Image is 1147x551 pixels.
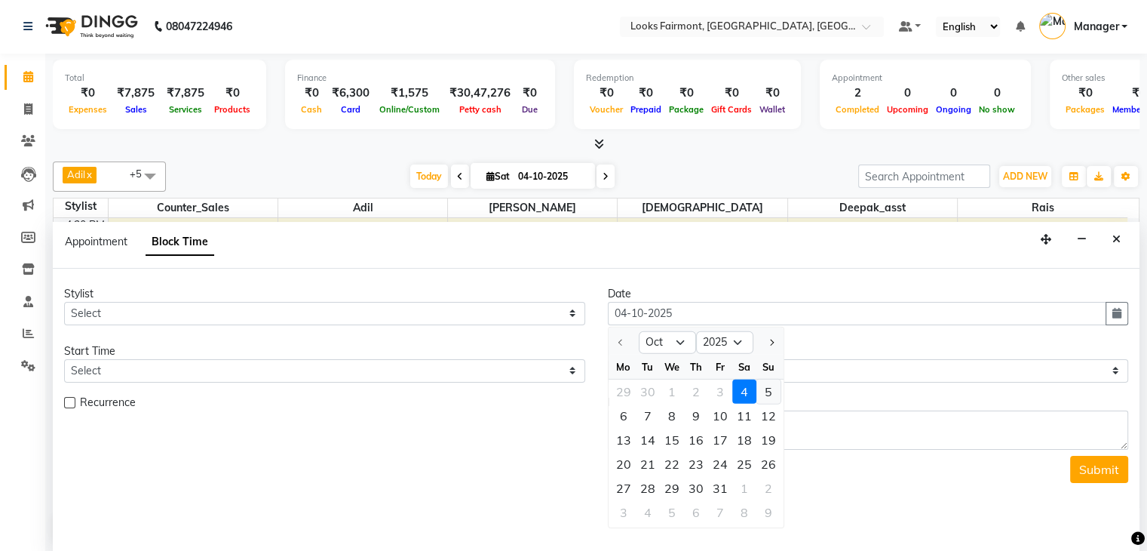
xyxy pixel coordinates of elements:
[483,171,514,182] span: Sat
[65,235,127,248] span: Appointment
[975,85,1019,102] div: 0
[883,104,932,115] span: Upcoming
[166,5,232,48] b: 08047224946
[1073,19,1118,35] span: Manager
[732,476,756,500] div: 1
[660,428,684,452] div: Wednesday, October 15, 2025
[708,428,732,452] div: Friday, October 17, 2025
[788,199,957,217] span: Deepak_asst
[639,331,696,354] select: Select month
[38,5,142,48] img: logo
[636,476,660,500] div: Tuesday, October 28, 2025
[455,104,505,115] span: Petty cash
[608,302,1107,325] input: yyyy-mm-dd
[708,500,732,525] div: Friday, November 7, 2025
[764,331,777,355] button: Next month
[660,452,684,476] div: Wednesday, October 22, 2025
[883,85,932,102] div: 0
[636,452,660,476] div: Tuesday, October 21, 2025
[612,476,636,500] div: Monday, October 27, 2025
[636,355,660,379] div: Tu
[756,452,781,476] div: 26
[708,452,732,476] div: Friday, October 24, 2025
[707,104,756,115] span: Gift Cards
[636,428,660,452] div: 14
[756,380,781,404] div: 5
[665,104,707,115] span: Package
[756,404,781,428] div: 12
[636,404,660,428] div: Tuesday, October 7, 2025
[376,104,443,115] span: Online/Custom
[297,104,326,115] span: Cash
[732,428,756,452] div: Saturday, October 18, 2025
[975,104,1019,115] span: No show
[1070,456,1128,483] button: Submit
[636,428,660,452] div: Tuesday, October 14, 2025
[612,428,636,452] div: Monday, October 13, 2025
[65,72,254,85] div: Total
[514,165,589,188] input: 2025-10-04
[109,199,278,217] span: Counter_Sales
[612,428,636,452] div: 13
[586,104,627,115] span: Voucher
[732,452,756,476] div: Saturday, October 25, 2025
[636,500,660,525] div: Tuesday, November 4, 2025
[958,199,1127,217] span: Rais
[684,428,708,452] div: 16
[684,404,708,428] div: 9
[612,452,636,476] div: 20
[337,104,364,115] span: Card
[612,476,636,500] div: 27
[326,85,376,102] div: ₹6,300
[708,452,732,476] div: 24
[448,199,617,217] span: [PERSON_NAME]
[732,380,756,404] div: 4
[756,428,781,452] div: 19
[410,165,448,188] span: Today
[708,404,732,428] div: 10
[636,476,660,500] div: 28
[210,104,254,115] span: Products
[665,85,707,102] div: ₹0
[756,104,789,115] span: Wallet
[111,85,161,102] div: ₹7,875
[586,72,789,85] div: Redemption
[707,85,756,102] div: ₹0
[660,355,684,379] div: We
[732,500,756,525] div: Saturday, November 8, 2025
[660,476,684,500] div: Wednesday, October 29, 2025
[684,355,708,379] div: Th
[297,72,543,85] div: Finance
[130,168,153,180] span: +5
[756,85,789,102] div: ₹0
[1062,85,1109,102] div: ₹0
[1039,13,1066,39] img: Manager
[832,104,883,115] span: Completed
[165,104,206,115] span: Services
[684,500,708,525] div: 6
[660,452,684,476] div: 22
[756,380,781,404] div: Sunday, October 5, 2025
[708,428,732,452] div: 17
[999,166,1051,187] button: ADD NEW
[636,500,660,525] div: 4
[684,452,708,476] div: 23
[756,452,781,476] div: Sunday, October 26, 2025
[1062,104,1109,115] span: Packages
[732,355,756,379] div: Sa
[756,476,781,500] div: 2
[586,85,627,102] div: ₹0
[708,476,732,500] div: 31
[161,85,210,102] div: ₹7,875
[85,168,92,180] a: x
[627,85,665,102] div: ₹0
[708,476,732,500] div: Friday, October 31, 2025
[618,199,787,217] span: [DEMOGRAPHIC_DATA]
[660,500,684,525] div: 5
[612,404,636,428] div: Monday, October 6, 2025
[64,286,585,302] div: Stylist
[67,168,85,180] span: Adil
[1003,171,1047,182] span: ADD NEW
[636,452,660,476] div: 21
[708,500,732,525] div: 7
